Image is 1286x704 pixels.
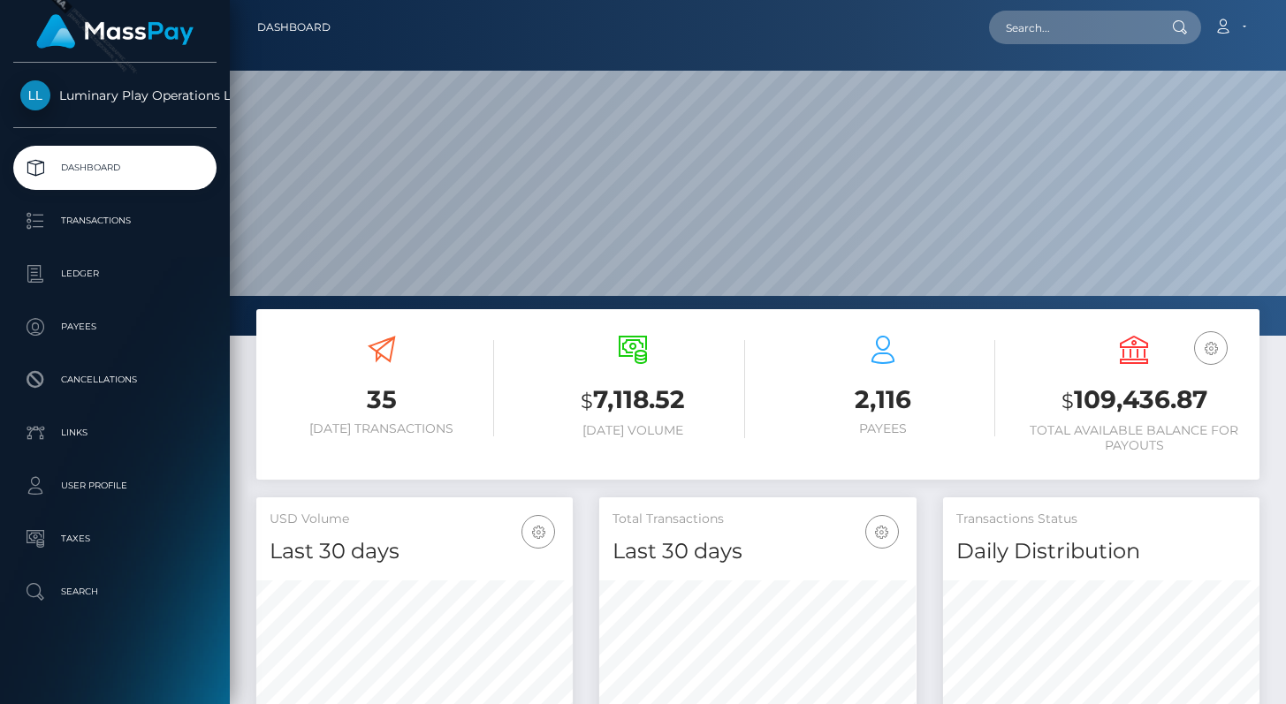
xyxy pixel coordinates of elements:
[36,14,194,49] img: MassPay Logo
[13,517,217,561] a: Taxes
[20,314,209,340] p: Payees
[581,389,593,413] small: $
[13,464,217,508] a: User Profile
[270,421,494,436] h6: [DATE] Transactions
[772,421,996,436] h6: Payees
[20,261,209,287] p: Ledger
[956,536,1246,567] h4: Daily Distribution
[20,155,209,181] p: Dashboard
[20,80,50,110] img: Luminary Play Operations Limited
[613,511,902,528] h5: Total Transactions
[270,382,494,417] h3: 35
[1022,382,1246,419] h3: 109,436.87
[989,11,1155,44] input: Search...
[20,420,209,446] p: Links
[20,367,209,393] p: Cancellations
[13,305,217,349] a: Payees
[13,199,217,243] a: Transactions
[270,536,559,567] h4: Last 30 days
[956,511,1246,528] h5: Transactions Status
[13,252,217,296] a: Ledger
[20,526,209,552] p: Taxes
[20,579,209,605] p: Search
[20,473,209,499] p: User Profile
[270,511,559,528] h5: USD Volume
[521,382,745,419] h3: 7,118.52
[257,9,331,46] a: Dashboard
[521,423,745,438] h6: [DATE] Volume
[1022,423,1246,453] h6: Total Available Balance for Payouts
[1062,389,1074,413] small: $
[772,382,996,417] h3: 2,116
[13,87,217,103] span: Luminary Play Operations Limited
[13,570,217,614] a: Search
[13,411,217,455] a: Links
[613,536,902,567] h4: Last 30 days
[20,208,209,234] p: Transactions
[13,146,217,190] a: Dashboard
[13,358,217,402] a: Cancellations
